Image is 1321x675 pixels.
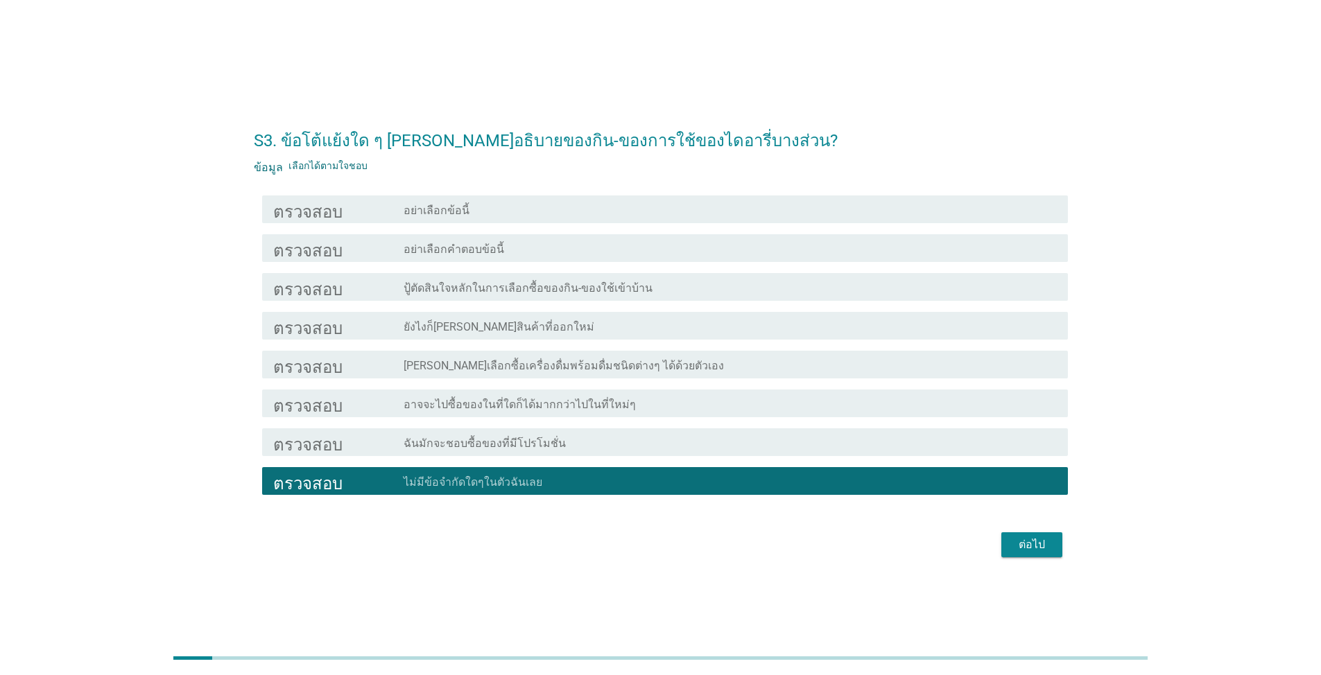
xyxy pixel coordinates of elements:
font: ตรวจสอบ [273,473,343,489]
font: ปู้ตัดสินใจหลักในการเลือกซื้อของกิน-ของใช้เข้าบ้าน [404,281,653,295]
button: ต่อไป [1001,532,1062,557]
font: ยังไงก็[PERSON_NAME]สินค้าที่ออกใหม่ [404,320,594,333]
font: ตรวจสอบ [273,201,343,218]
font: ตรวจสอบ [273,356,343,373]
font: ฉันมักจะชอบซื้อของที่มีโปรโมชั่น [404,437,566,450]
font: อาจจะไปซื้อของในที่ใดก็ได้มากกว่าไปในที่ใหม่ๆ [404,398,636,411]
font: [PERSON_NAME]เลือกซื้อเครื่องดื่มพร้อมดื่มชนิดต่างๆ ได้ด้วยตัวเอง [404,359,724,372]
font: อย่าเลือกข้อนี้ [404,204,469,217]
font: เลือกได้ตามใจชอบ [288,160,368,171]
font: อย่าเลือกคำตอบข้อนี้ [404,243,504,256]
font: S3. ข้อโต้แย้งใด ๆ [PERSON_NAME]อธิบายของกิน-ของการใช้ของไดอารี่บางส่วน? [254,131,838,150]
font: ไม่มีข้อจำกัดใดๆในตัวฉันเลย [404,475,542,489]
font: ข้อมูล [254,160,283,171]
font: ตรวจสอบ [273,317,343,334]
font: ตรวจสอบ [273,434,343,450]
font: ตรวจสอบ [273,240,343,256]
font: ตรวจสอบ [273,279,343,295]
font: ต่อไป [1019,538,1045,551]
font: ตรวจสอบ [273,395,343,412]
